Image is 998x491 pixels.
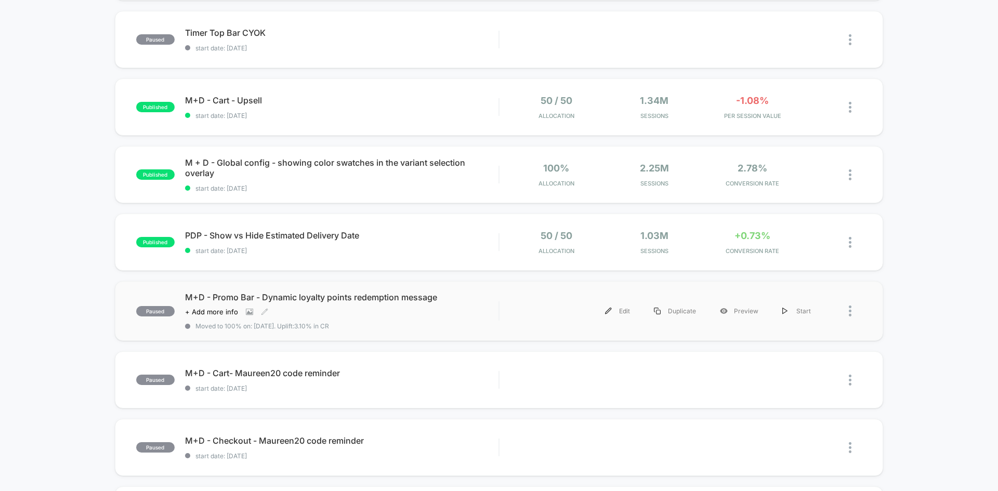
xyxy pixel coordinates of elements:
img: close [849,375,851,386]
div: Start [770,299,823,323]
span: start date: [DATE] [185,452,498,460]
img: close [849,34,851,45]
span: 1.34M [640,95,668,106]
span: -1.08% [736,95,769,106]
span: start date: [DATE] [185,247,498,255]
span: start date: [DATE] [185,184,498,192]
span: Sessions [608,112,701,120]
span: published [136,237,175,247]
span: 100% [543,163,569,174]
img: close [849,102,851,113]
span: Allocation [539,180,574,187]
span: + Add more info [185,308,238,316]
span: Moved to 100% on: [DATE] . Uplift: 3.10% in CR [195,322,329,330]
span: M+D - Cart- Maureen20 code reminder [185,368,498,378]
span: PDP - Show vs Hide Estimated Delivery Date [185,230,498,241]
span: published [136,102,175,112]
div: Duplicate [642,299,708,323]
span: paused [136,34,175,45]
span: M+D - Promo Bar - Dynamic loyalty points redemption message [185,292,498,302]
img: close [849,442,851,453]
span: 2.78% [738,163,767,174]
span: M + D - Global config - showing color swatches in the variant selection overlay [185,157,498,178]
span: 50 / 50 [541,95,572,106]
img: close [849,306,851,316]
span: 2.25M [640,163,669,174]
span: Allocation [539,247,574,255]
img: menu [654,308,661,314]
span: CONVERSION RATE [706,180,799,187]
span: start date: [DATE] [185,112,498,120]
span: M+D - Checkout - Maureen20 code reminder [185,435,498,446]
img: close [849,169,851,180]
span: 50 / 50 [541,230,572,241]
span: paused [136,375,175,385]
span: Allocation [539,112,574,120]
span: PER SESSION VALUE [706,112,799,120]
img: menu [782,308,787,314]
img: close [849,237,851,248]
span: CONVERSION RATE [706,247,799,255]
span: start date: [DATE] [185,384,498,392]
span: published [136,169,175,180]
span: 1.03M [640,230,668,241]
span: Sessions [608,247,701,255]
span: +0.73% [734,230,770,241]
span: Timer Top Bar CYOK [185,28,498,38]
span: Sessions [608,180,701,187]
span: M+D - Cart - Upsell [185,95,498,105]
div: Preview [708,299,770,323]
span: paused [136,306,175,316]
img: menu [605,308,612,314]
span: start date: [DATE] [185,44,498,52]
span: paused [136,442,175,453]
div: Edit [593,299,642,323]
